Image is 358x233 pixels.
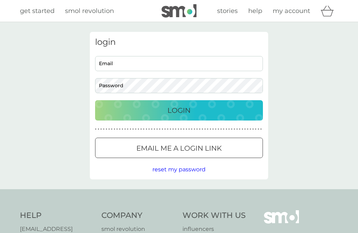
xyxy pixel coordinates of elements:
[170,128,171,131] p: ●
[133,128,134,131] p: ●
[217,7,238,15] span: stories
[273,6,310,16] a: my account
[255,128,257,131] p: ●
[108,128,110,131] p: ●
[65,7,114,15] span: smol revolution
[175,128,177,131] p: ●
[244,128,246,131] p: ●
[207,128,208,131] p: ●
[149,128,150,131] p: ●
[223,128,224,131] p: ●
[220,128,222,131] p: ●
[180,128,182,131] p: ●
[186,128,187,131] p: ●
[143,128,144,131] p: ●
[178,128,179,131] p: ●
[248,6,262,16] a: help
[20,210,94,221] h4: Help
[159,128,160,131] p: ●
[124,128,126,131] p: ●
[182,210,246,221] h4: Work With Us
[234,128,235,131] p: ●
[135,128,136,131] p: ●
[252,128,254,131] p: ●
[167,128,169,131] p: ●
[191,128,193,131] p: ●
[119,128,121,131] p: ●
[250,128,251,131] p: ●
[116,128,118,131] p: ●
[172,128,174,131] p: ●
[242,128,243,131] p: ●
[239,128,241,131] p: ●
[146,128,147,131] p: ●
[258,128,259,131] p: ●
[213,128,214,131] p: ●
[111,128,113,131] p: ●
[152,166,206,173] span: reset my password
[205,128,206,131] p: ●
[98,128,99,131] p: ●
[122,128,123,131] p: ●
[100,128,102,131] p: ●
[321,4,338,18] div: basket
[95,100,263,121] button: Login
[103,128,105,131] p: ●
[95,138,263,158] button: Email me a login link
[162,4,196,18] img: smol
[273,7,310,15] span: my account
[114,128,115,131] p: ●
[65,6,114,16] a: smol revolution
[167,105,191,116] p: Login
[217,6,238,16] a: stories
[228,128,230,131] p: ●
[236,128,238,131] p: ●
[106,128,107,131] p: ●
[210,128,211,131] p: ●
[226,128,227,131] p: ●
[199,128,200,131] p: ●
[95,37,263,47] h3: login
[215,128,216,131] p: ●
[101,210,176,221] h4: Company
[152,165,206,174] button: reset my password
[247,128,249,131] p: ●
[218,128,219,131] p: ●
[196,128,198,131] p: ●
[156,128,158,131] p: ●
[260,128,262,131] p: ●
[231,128,232,131] p: ●
[138,128,139,131] p: ●
[20,7,55,15] span: get started
[20,6,55,16] a: get started
[95,128,96,131] p: ●
[127,128,129,131] p: ●
[136,143,222,154] p: Email me a login link
[154,128,155,131] p: ●
[248,7,262,15] span: help
[202,128,203,131] p: ●
[188,128,190,131] p: ●
[130,128,131,131] p: ●
[194,128,195,131] p: ●
[162,128,163,131] p: ●
[141,128,142,131] p: ●
[151,128,152,131] p: ●
[164,128,166,131] p: ●
[183,128,185,131] p: ●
